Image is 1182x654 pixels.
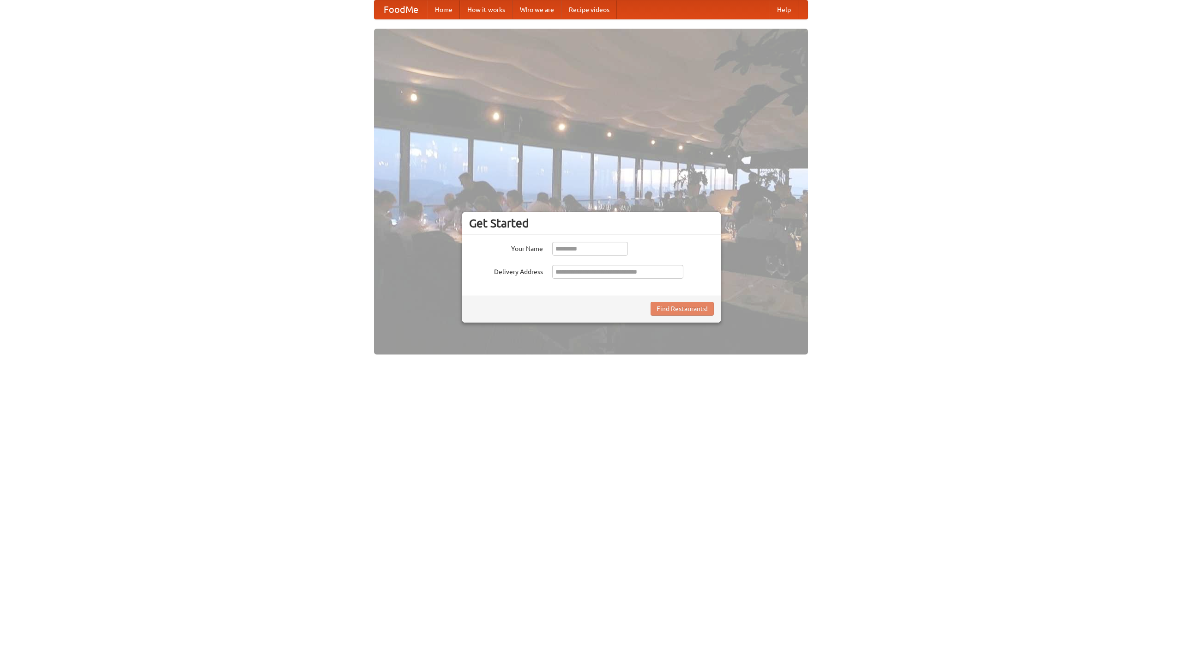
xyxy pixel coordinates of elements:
button: Find Restaurants! [651,302,714,316]
a: Recipe videos [561,0,617,19]
a: How it works [460,0,513,19]
a: Who we are [513,0,561,19]
label: Your Name [469,242,543,253]
a: Home [428,0,460,19]
a: FoodMe [374,0,428,19]
label: Delivery Address [469,265,543,276]
h3: Get Started [469,216,714,230]
a: Help [770,0,798,19]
